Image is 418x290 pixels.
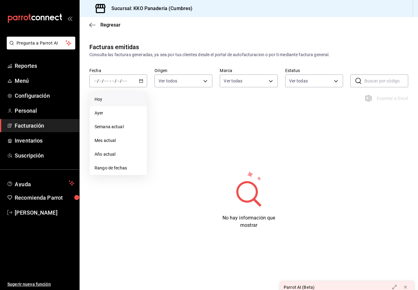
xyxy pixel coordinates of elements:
[7,37,75,49] button: Pregunta a Parrot AI
[97,78,99,83] span: /
[100,22,121,28] span: Regresar
[15,107,74,115] span: Personal
[104,78,109,83] input: ----
[120,78,122,83] span: /
[159,78,177,84] span: Ver todos
[285,68,343,73] label: Estatus
[89,52,408,58] div: Consulta las facturas generadas, ya sea por tus clientes desde el portal de autofacturacion o por...
[15,208,74,217] span: [PERSON_NAME]
[94,78,97,83] input: --
[15,179,66,187] span: Ayuda
[89,68,147,73] label: Fecha
[89,42,139,52] div: Facturas emitidas
[95,96,142,103] span: Hoy
[67,16,72,21] button: open_drawer_menu
[95,124,142,130] span: Semana actual
[222,215,275,228] span: No hay información que mostrar
[115,78,117,83] span: /
[364,75,408,87] input: Buscar por código
[112,78,115,83] input: --
[15,151,74,160] span: Suscripción
[220,68,278,73] label: Marca
[122,78,127,83] input: ----
[95,151,142,158] span: Año actual
[7,281,74,288] span: Sugerir nueva función
[15,194,74,202] span: Recomienda Parrot
[102,78,104,83] span: /
[15,62,74,70] span: Reportes
[95,110,142,116] span: Ayer
[4,44,75,51] a: Pregunta a Parrot AI
[89,22,121,28] button: Regresar
[15,92,74,100] span: Configuración
[15,136,74,145] span: Inventarios
[289,78,308,84] span: Ver todas
[99,78,102,83] input: --
[15,77,74,85] span: Menú
[95,165,142,171] span: Rango de fechas
[155,68,212,73] label: Origen
[106,5,192,12] h3: Sucursal: KKO Panaderia (Cumbres)
[17,40,66,46] span: Pregunta a Parrot AI
[117,78,120,83] input: --
[95,137,142,144] span: Mes actual
[15,121,74,130] span: Facturación
[110,78,111,83] span: -
[224,78,242,84] span: Ver todas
